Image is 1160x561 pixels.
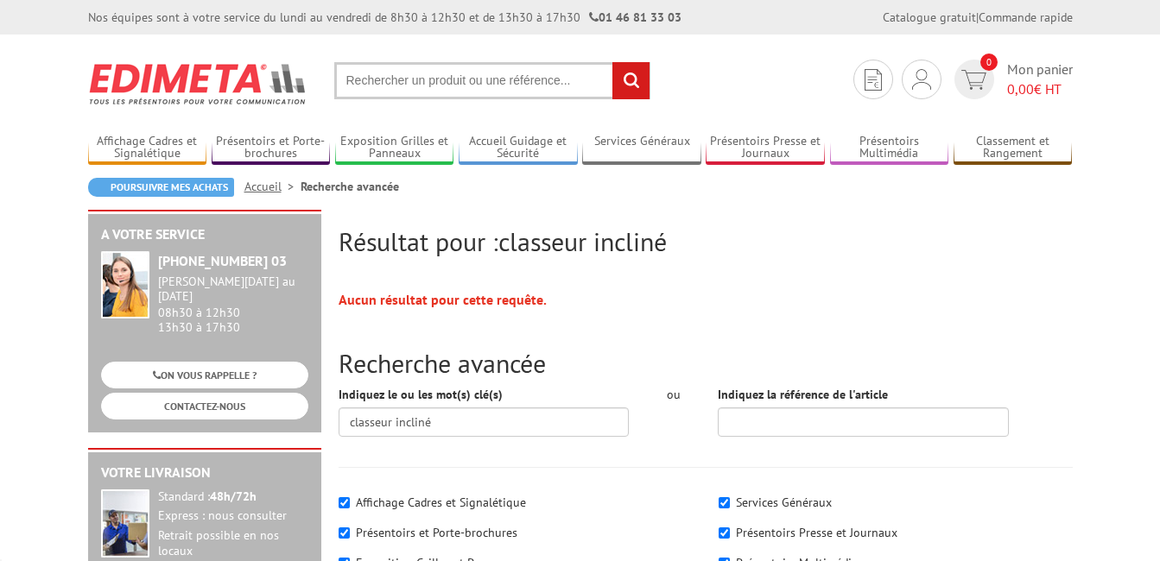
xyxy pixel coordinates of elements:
h2: A votre service [101,227,308,243]
img: widget-livraison.jpg [101,489,149,558]
a: devis rapide 0 Mon panier 0,00€ HT [950,60,1073,99]
img: devis rapide [865,69,882,91]
label: Présentoirs et Porte-brochures [356,525,517,540]
h2: Résultat pour : [339,227,1073,255]
img: widget-service.jpg [101,251,149,318]
input: rechercher [612,62,650,99]
div: Standard : [158,489,308,505]
a: ON VOUS RAPPELLE ? [101,362,308,388]
span: 0 [980,54,998,71]
input: Services Généraux [719,497,730,508]
strong: 01 46 81 33 03 [589,9,681,25]
a: Accueil [244,179,301,194]
div: Retrait possible en nos locaux [158,528,308,559]
a: CONTACTEZ-NOUS [101,393,308,419]
a: Affichage Cadres et Signalétique [88,134,207,162]
strong: 48h/72h [210,489,257,504]
img: devis rapide [961,70,986,90]
div: 08h30 à 12h30 13h30 à 17h30 [158,274,308,334]
label: Indiquez la référence de l'article [718,386,888,403]
input: Rechercher un produit ou une référence... [334,62,650,99]
div: Nos équipes sont à votre service du lundi au vendredi de 8h30 à 12h30 et de 13h30 à 17h30 [88,9,681,26]
span: 0,00 [1007,80,1034,98]
li: Recherche avancée [301,178,399,195]
input: Affichage Cadres et Signalétique [339,497,350,508]
a: Catalogue gratuit [883,9,976,25]
h2: Votre livraison [101,465,308,481]
a: Commande rapide [979,9,1073,25]
a: Présentoirs Multimédia [830,134,949,162]
div: Express : nous consulter [158,508,308,524]
span: classeur incliné [498,224,667,258]
img: Edimeta [88,52,308,116]
h2: Recherche avancée [339,349,1073,377]
a: Classement et Rangement [954,134,1073,162]
input: Présentoirs Presse et Journaux [719,527,730,539]
strong: Aucun résultat pour cette requête. [339,291,547,308]
input: Présentoirs et Porte-brochures [339,527,350,539]
img: devis rapide [912,69,931,90]
strong: [PHONE_NUMBER] 03 [158,252,287,269]
a: Poursuivre mes achats [88,178,234,197]
label: Services Généraux [736,495,832,510]
a: Présentoirs et Porte-brochures [212,134,331,162]
a: Accueil Guidage et Sécurité [459,134,578,162]
label: Affichage Cadres et Signalétique [356,495,526,510]
a: Présentoirs Presse et Journaux [706,134,825,162]
div: [PERSON_NAME][DATE] au [DATE] [158,274,308,304]
label: Indiquez le ou les mot(s) clé(s) [339,386,503,403]
div: | [883,9,1073,26]
a: Exposition Grilles et Panneaux [335,134,454,162]
label: Présentoirs Presse et Journaux [736,525,897,540]
a: Services Généraux [582,134,701,162]
span: Mon panier [1007,60,1073,99]
span: € HT [1007,79,1073,99]
div: ou [655,386,692,403]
